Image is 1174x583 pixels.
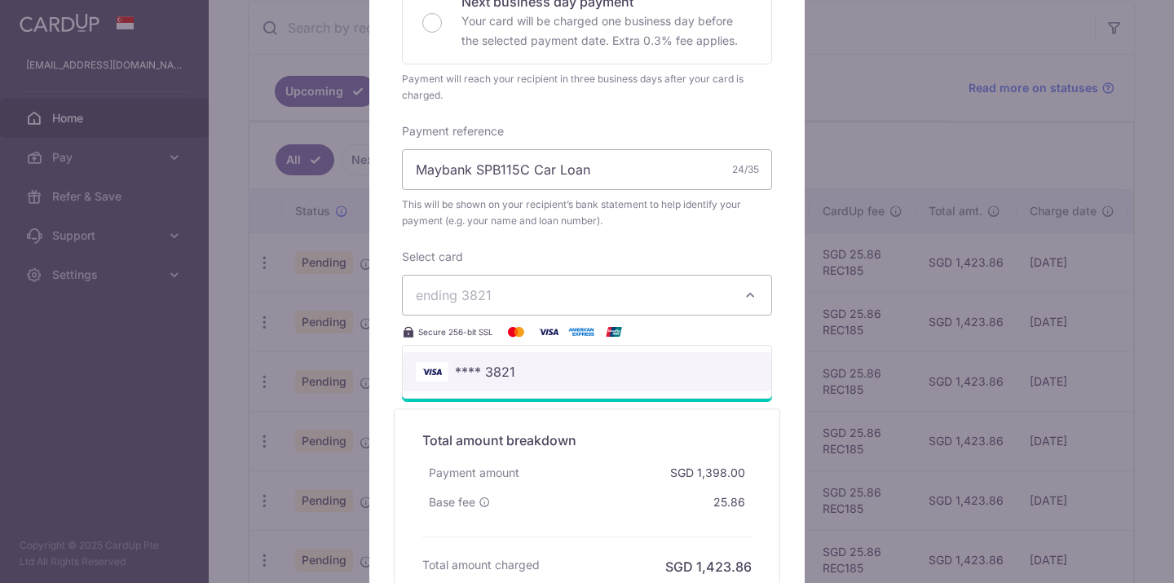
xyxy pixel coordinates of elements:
img: Visa [532,322,565,342]
div: 25.86 [707,488,752,517]
img: Mastercard [500,322,532,342]
img: UnionPay [598,322,630,342]
div: SGD 1,398.00 [664,458,752,488]
h6: Total amount charged [422,557,540,573]
div: Payment will reach your recipient in three business days after your card is charged. [402,71,772,104]
span: Secure 256-bit SSL [418,325,493,338]
label: Select card [402,249,463,265]
img: American Express [565,322,598,342]
img: Bank Card [416,362,448,382]
span: ending 3821 [416,287,492,303]
div: Payment amount [422,458,526,488]
span: Base fee [429,494,475,510]
span: This will be shown on your recipient’s bank statement to help identify your payment (e.g. your na... [402,197,772,229]
p: Your card will be charged one business day before the selected payment date. Extra 0.3% fee applies. [461,11,752,51]
h6: SGD 1,423.86 [665,557,752,576]
h5: Total amount breakdown [422,431,752,450]
div: 24/35 [732,161,759,178]
label: Payment reference [402,123,504,139]
button: ending 3821 [402,275,772,316]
